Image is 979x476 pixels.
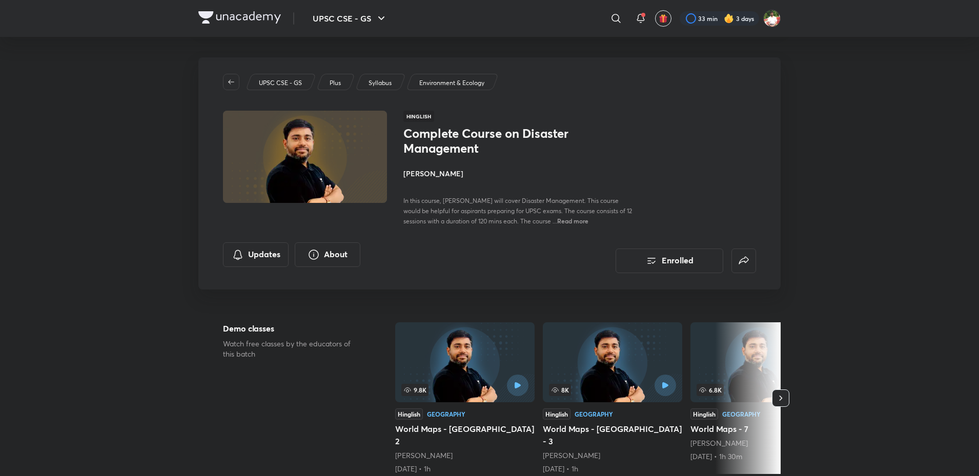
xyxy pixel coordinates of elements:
span: 9.8K [401,384,429,396]
h5: World Maps - [GEOGRAPHIC_DATA] 2 [395,423,535,447]
p: Environment & Ecology [419,78,484,88]
h4: [PERSON_NAME] [403,168,633,179]
span: Hinglish [403,111,434,122]
a: [PERSON_NAME] [395,450,453,460]
div: Sudarshan Gurjar [690,438,830,448]
a: UPSC CSE - GS [257,78,304,88]
p: Plus [330,78,341,88]
div: Sudarshan Gurjar [395,450,535,461]
button: avatar [655,10,671,27]
img: streak [724,13,734,24]
p: Watch free classes by the educators of this batch [223,339,362,359]
img: Thumbnail [221,110,389,204]
div: Hinglish [543,408,570,420]
a: Company Logo [198,11,281,26]
span: Read more [557,217,588,225]
h5: World Maps - [GEOGRAPHIC_DATA] - 3 [543,423,682,447]
button: false [731,249,756,273]
a: 8KHinglishGeographyWorld Maps - [GEOGRAPHIC_DATA] - 3[PERSON_NAME][DATE] • 1h [543,322,682,474]
span: 8K [549,384,571,396]
div: Hinglish [395,408,423,420]
a: [PERSON_NAME] [690,438,748,448]
span: 6.8K [697,384,724,396]
div: 17th Apr • 1h [543,464,682,474]
span: In this course, [PERSON_NAME] will cover Disaster Management. This course would be helpful for as... [403,197,632,225]
div: 1st May • 1h 30m [690,451,830,462]
a: Syllabus [367,78,394,88]
a: World Maps - Africa - 3 [543,322,682,474]
a: 6.8KHinglishGeographyWorld Maps - 7[PERSON_NAME][DATE] • 1h 30m [690,322,830,462]
a: [PERSON_NAME] [543,450,600,460]
button: UPSC CSE - GS [307,8,394,29]
p: UPSC CSE - GS [259,78,302,88]
div: Hinglish [690,408,718,420]
a: World Maps - 7 [690,322,830,462]
h5: World Maps - 7 [690,423,830,435]
a: Environment & Ecology [418,78,486,88]
div: Geography [427,411,465,417]
div: 16th Apr • 1h [395,464,535,474]
h1: Complete Course on Disaster Management [403,126,571,156]
a: World Maps - Africa 2 [395,322,535,474]
div: Geography [575,411,613,417]
div: Sudarshan Gurjar [543,450,682,461]
h5: Demo classes [223,322,362,335]
p: Syllabus [369,78,392,88]
button: Enrolled [616,249,723,273]
img: avatar [659,14,668,23]
button: About [295,242,360,267]
a: Plus [328,78,343,88]
button: Updates [223,242,289,267]
img: Company Logo [198,11,281,24]
a: 9.8KHinglishGeographyWorld Maps - [GEOGRAPHIC_DATA] 2[PERSON_NAME][DATE] • 1h [395,322,535,474]
img: Shashank Soni [763,10,781,27]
